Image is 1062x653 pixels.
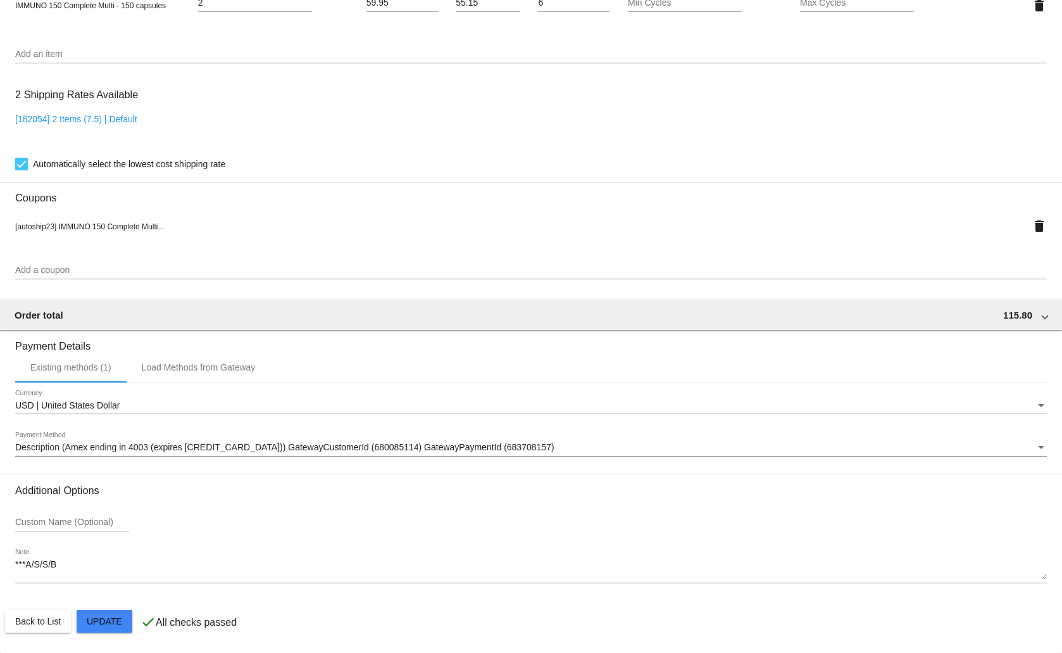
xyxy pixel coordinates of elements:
[77,610,132,633] button: Update
[15,442,554,452] span: Description (Amex ending in 4003 (expires [CREDIT_CARD_DATA])) GatewayCustomerId (680085114) Gate...
[1003,310,1032,320] span: 115.80
[15,616,61,626] span: Back to List
[5,610,71,633] button: Back to List
[141,614,156,630] mat-icon: check
[15,1,166,10] span: IMMUNO 150 Complete Multi - 150 capsules
[87,616,122,626] span: Update
[15,401,1047,411] mat-select: Currency
[15,81,138,108] h3: 2 Shipping Rates Available
[15,331,1047,352] h3: Payment Details
[15,265,1047,276] input: Add a coupon
[33,156,225,172] span: Automatically select the lowest cost shipping rate
[30,362,111,372] div: Existing methods (1)
[15,49,1047,60] input: Add an item
[1032,219,1047,234] mat-icon: delete
[15,517,129,528] input: Custom Name (Optional)
[15,182,1047,204] h3: Coupons
[15,443,1047,453] mat-select: Payment Method
[142,362,256,372] div: Load Methods from Gateway
[15,114,137,124] a: [182054] 2 Items (7.5) | Default
[15,310,63,320] span: Order total
[15,222,164,231] span: [autoship23] IMMUNO 150 Complete Multi...
[156,617,237,628] p: All checks passed
[15,400,120,410] span: USD | United States Dollar
[15,485,1047,497] h3: Additional Options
